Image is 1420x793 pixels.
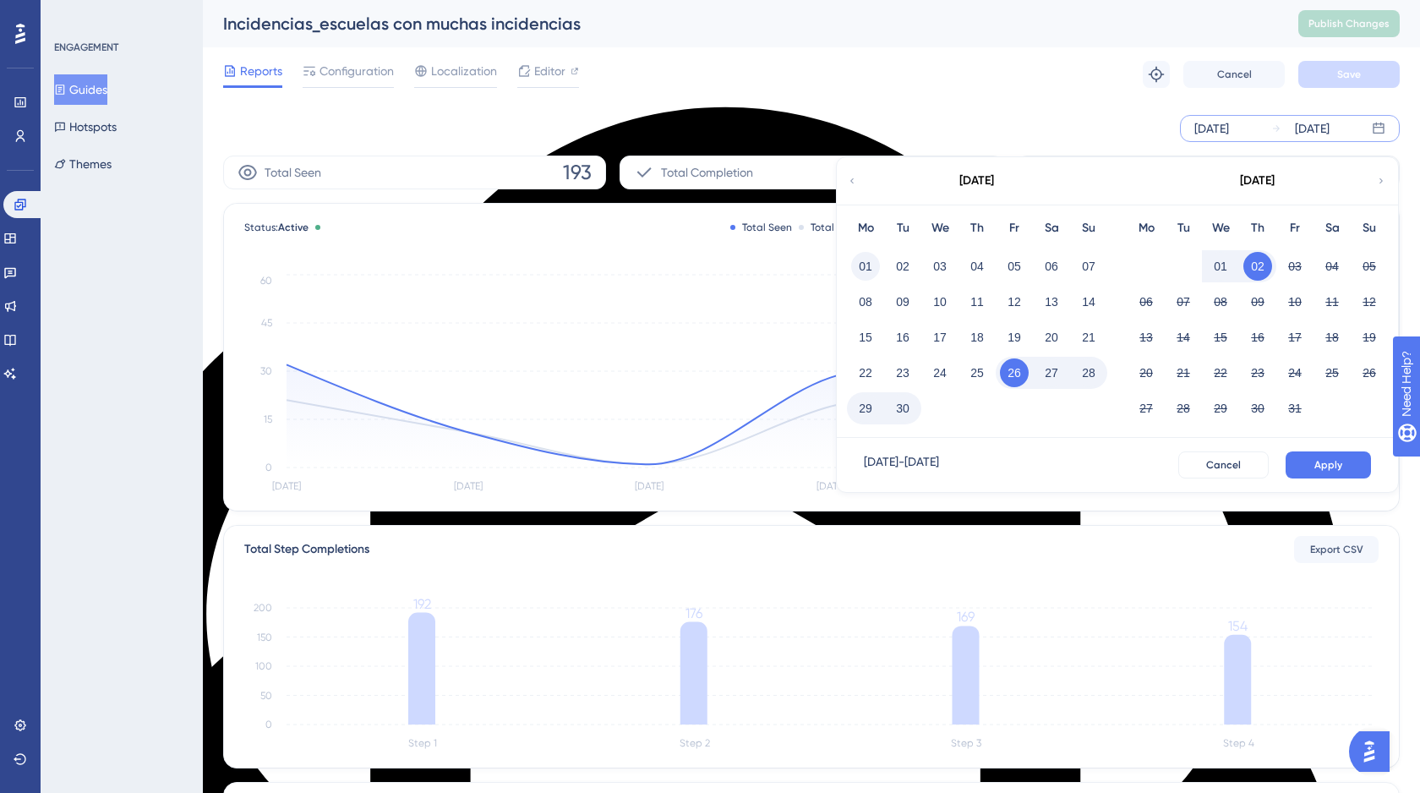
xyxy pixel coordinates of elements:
button: 04 [963,252,991,281]
tspan: [DATE] [816,480,845,492]
button: 16 [888,323,917,352]
tspan: [DATE] [635,480,664,492]
button: 24 [1281,358,1309,387]
tspan: 50 [260,690,272,702]
tspan: [DATE] [454,480,483,492]
button: 06 [1132,287,1161,316]
div: We [921,218,958,238]
tspan: 60 [260,275,272,287]
button: Export CSV [1294,536,1379,563]
span: Cancel [1206,458,1241,472]
button: 14 [1169,323,1198,352]
button: 05 [1355,252,1384,281]
span: Total Seen [265,162,321,183]
button: 31 [1281,394,1309,423]
div: Sa [1313,218,1351,238]
button: Cancel [1178,451,1269,479]
button: Hotspots [54,112,117,142]
tspan: 0 [265,462,272,473]
button: 25 [1318,358,1346,387]
button: 29 [851,394,880,423]
tspan: 200 [254,602,272,614]
tspan: 150 [257,632,272,643]
button: 11 [1318,287,1346,316]
button: 27 [1132,394,1161,423]
button: 20 [1132,358,1161,387]
button: 17 [1281,323,1309,352]
div: We [1202,218,1239,238]
tspan: Step 3 [951,737,981,749]
button: 23 [1243,358,1272,387]
button: 10 [926,287,954,316]
button: Cancel [1183,61,1285,88]
button: Apply [1286,451,1371,479]
span: Status: [244,221,309,234]
button: Save [1298,61,1400,88]
div: Total Seen [730,221,792,234]
span: 193 [563,159,592,186]
tspan: 0 [265,719,272,730]
div: Mo [847,218,884,238]
span: Editor [534,61,565,81]
button: 19 [1355,323,1384,352]
div: Total Completion [799,221,893,234]
button: 06 [1037,252,1066,281]
div: Su [1351,218,1388,238]
button: 02 [888,252,917,281]
tspan: 169 [957,609,975,625]
span: Apply [1314,458,1342,472]
div: Mo [1128,218,1165,238]
button: Publish Changes [1298,10,1400,37]
button: 17 [926,323,954,352]
div: Th [958,218,996,238]
tspan: 192 [413,596,431,612]
button: 16 [1243,323,1272,352]
span: Publish Changes [1308,17,1390,30]
button: 13 [1037,287,1066,316]
div: Tu [1165,218,1202,238]
button: 30 [1243,394,1272,423]
tspan: Step 4 [1223,737,1254,749]
span: Configuration [319,61,394,81]
button: 03 [926,252,954,281]
button: 03 [1281,252,1309,281]
tspan: [DATE] [272,480,301,492]
button: 12 [1355,287,1384,316]
button: 20 [1037,323,1066,352]
button: Themes [54,149,112,179]
button: 22 [1206,358,1235,387]
span: Localization [431,61,497,81]
button: 27 [1037,358,1066,387]
button: 12 [1000,287,1029,316]
span: Export CSV [1310,543,1363,556]
button: 01 [1206,252,1235,281]
div: Total Step Completions [244,539,369,560]
button: 11 [963,287,991,316]
button: 22 [851,358,880,387]
button: 21 [1074,323,1103,352]
div: [DATE] - [DATE] [864,451,939,479]
tspan: 154 [1228,618,1248,634]
button: 09 [1243,287,1272,316]
button: Guides [54,74,107,105]
button: 15 [1206,323,1235,352]
button: 07 [1169,287,1198,316]
span: Reports [240,61,282,81]
button: 05 [1000,252,1029,281]
div: Tu [884,218,921,238]
div: Fr [1276,218,1313,238]
span: Need Help? [40,4,106,25]
tspan: 15 [264,413,272,425]
button: 23 [888,358,917,387]
button: 28 [1169,394,1198,423]
button: 18 [963,323,991,352]
div: [DATE] [959,171,994,191]
button: 25 [963,358,991,387]
div: [DATE] [1295,118,1330,139]
button: 29 [1206,394,1235,423]
button: 26 [1000,358,1029,387]
button: 10 [1281,287,1309,316]
tspan: Step 2 [680,737,710,749]
tspan: 45 [261,317,272,329]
